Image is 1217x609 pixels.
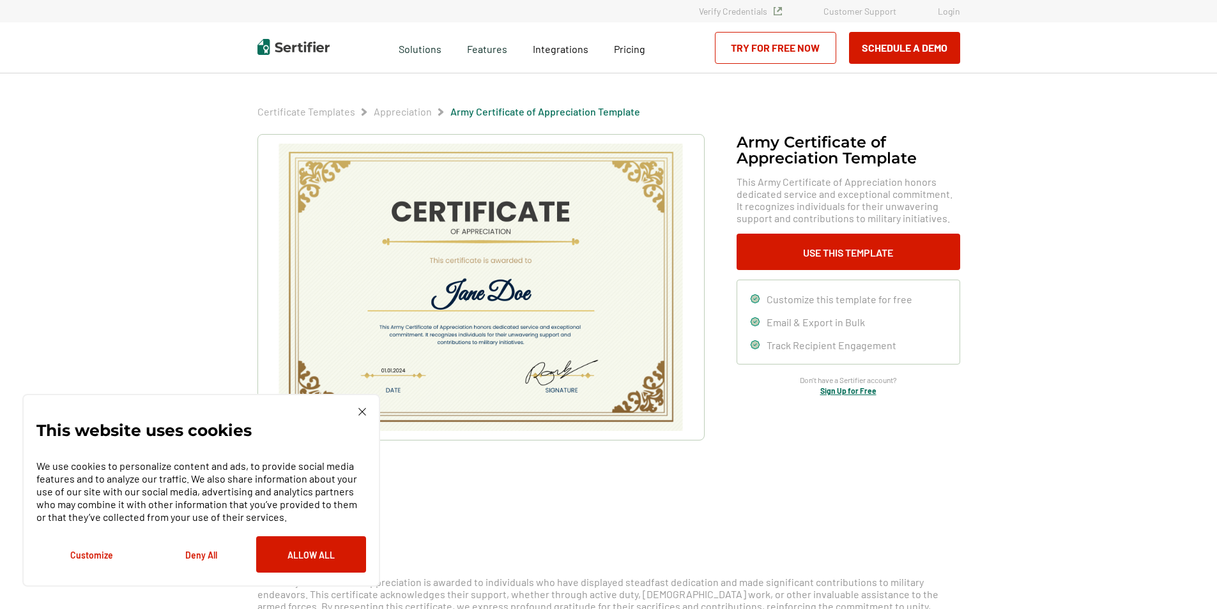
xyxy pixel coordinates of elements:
[533,43,588,55] span: Integrations
[36,460,366,523] p: We use cookies to personalize content and ads, to provide social media features and to analyze ou...
[467,40,507,56] span: Features
[737,234,960,270] button: Use This Template
[737,176,960,224] span: This Army Certificate of Appreciation honors dedicated service and exceptional commitment. It rec...
[823,6,896,17] a: Customer Support
[767,293,912,305] span: Customize this template for free
[774,7,782,15] img: Verified
[277,144,684,431] img: Army Certificate of Appreciation​ Template
[614,40,645,56] a: Pricing
[699,6,782,17] a: Verify Credentials
[1153,548,1217,609] iframe: Chat Widget
[800,374,897,386] span: Don’t have a Sertifier account?
[450,105,640,117] a: Army Certificate of Appreciation​ Template
[358,408,366,416] img: Cookie Popup Close
[374,105,432,117] a: Appreciation
[399,40,441,56] span: Solutions
[257,39,330,55] img: Sertifier | Digital Credentialing Platform
[849,32,960,64] button: Schedule a Demo
[715,32,836,64] a: Try for Free Now
[36,424,252,437] p: This website uses cookies
[257,105,640,118] div: Breadcrumb
[146,536,256,573] button: Deny All
[256,536,366,573] button: Allow All
[533,40,588,56] a: Integrations
[737,134,960,166] h1: Army Certificate of Appreciation​ Template
[820,386,876,395] a: Sign Up for Free
[938,6,960,17] a: Login
[257,105,355,117] a: Certificate Templates
[614,43,645,55] span: Pricing
[767,339,896,351] span: Track Recipient Engagement
[767,316,865,328] span: Email & Export in Bulk
[36,536,146,573] button: Customize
